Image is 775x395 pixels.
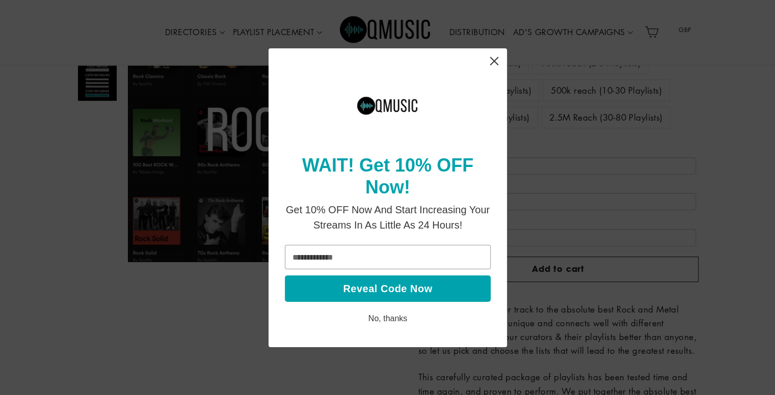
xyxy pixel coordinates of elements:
strong: WAIT! Get 10% OFF Now! [302,154,478,197]
div: Close [482,48,507,76]
a: No, thanks [368,314,407,322]
img: Untitled%20design.png [357,73,418,142]
button: Reveal Code Now [285,275,491,301]
p: Get 10% OFF Now And Start Increasing Your Streams In As Little As 24 Hours! [285,202,491,233]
